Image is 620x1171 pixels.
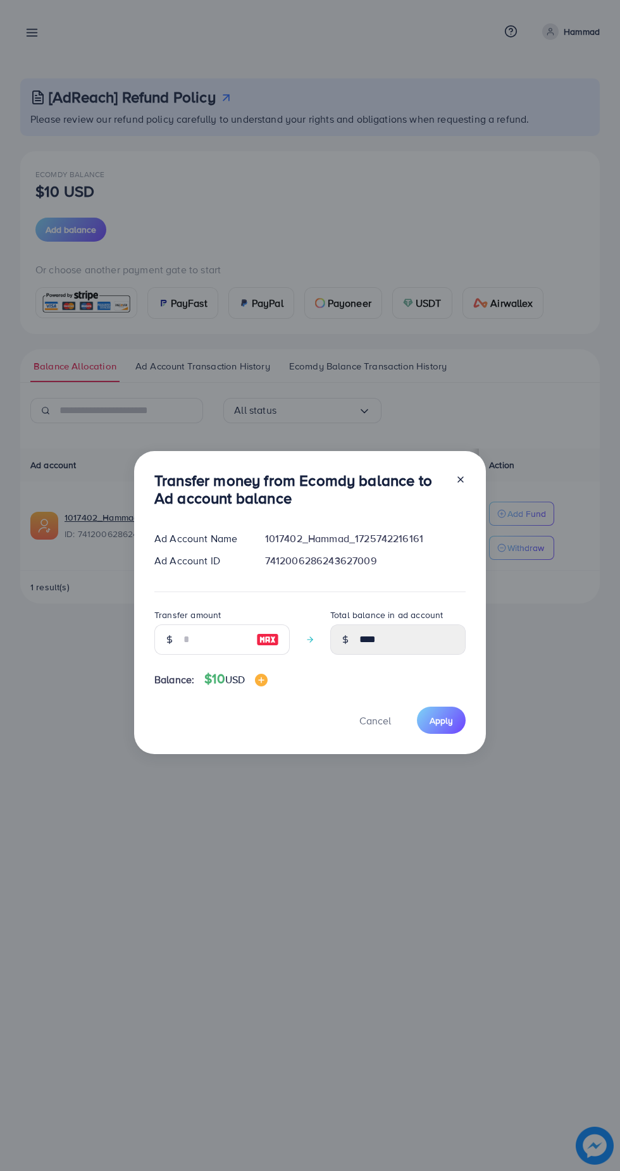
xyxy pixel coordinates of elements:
label: Total balance in ad account [330,609,443,621]
div: Ad Account ID [144,554,255,568]
div: 1017402_Hammad_1725742216161 [255,531,476,546]
h4: $10 [204,671,268,687]
span: Apply [430,714,453,727]
button: Cancel [344,707,407,734]
span: Cancel [359,714,391,728]
span: USD [225,672,245,686]
h3: Transfer money from Ecomdy balance to Ad account balance [154,471,445,508]
img: image [255,674,268,686]
span: Balance: [154,672,194,687]
div: 7412006286243627009 [255,554,476,568]
label: Transfer amount [154,609,221,621]
button: Apply [417,707,466,734]
img: image [256,632,279,647]
div: Ad Account Name [144,531,255,546]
